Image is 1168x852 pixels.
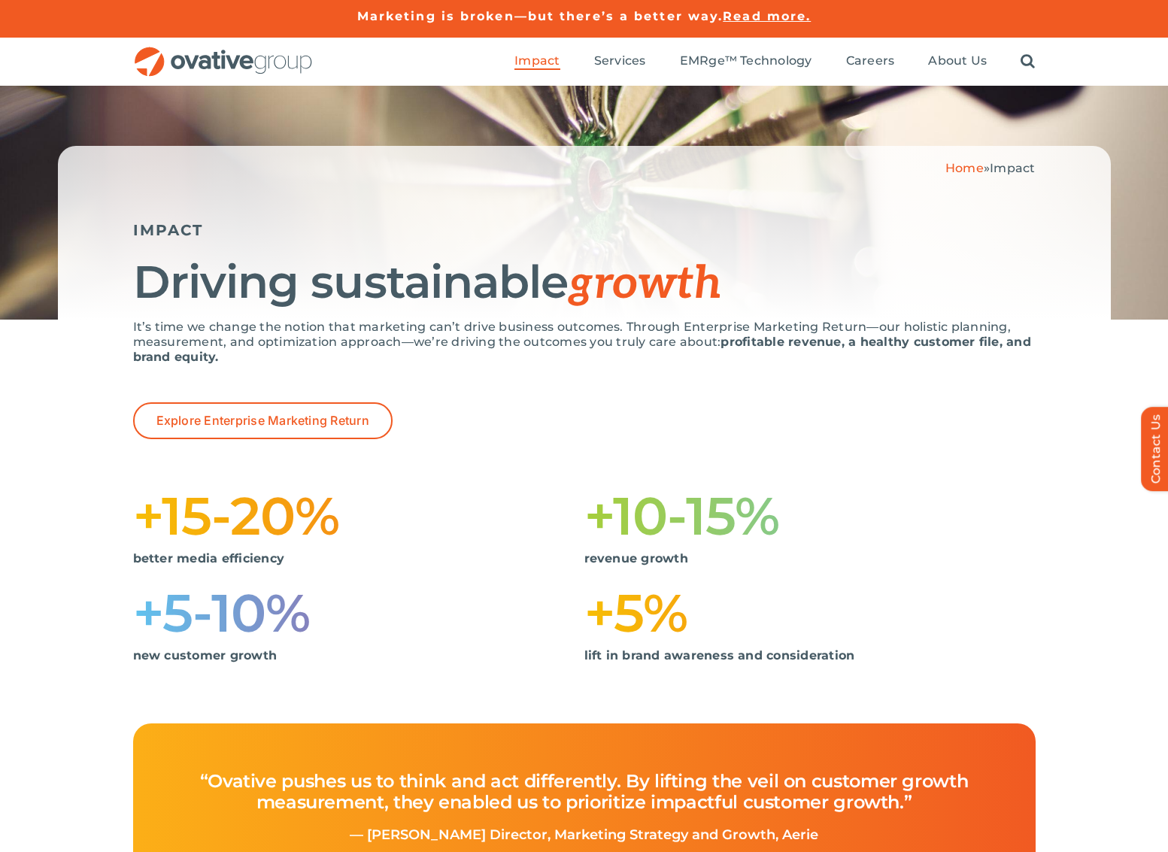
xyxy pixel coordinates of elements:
[846,53,895,70] a: Careers
[945,161,984,175] a: Home
[168,828,1000,843] p: — [PERSON_NAME] Director, Marketing Strategy and Growth, Aerie
[133,648,278,662] strong: new customer growth
[514,53,560,68] span: Impact
[680,53,812,68] span: EMRge™ Technology
[945,161,1036,175] span: »
[156,414,369,428] span: Explore Enterprise Marketing Return
[568,257,721,311] span: growth
[594,53,646,70] a: Services
[133,551,285,565] strong: better media efficiency
[928,53,987,68] span: About Us
[584,589,1036,637] h1: +5%
[928,53,987,70] a: About Us
[584,551,688,565] strong: revenue growth
[133,589,584,637] h1: +5-10%
[584,492,1036,540] h1: +10-15%
[133,335,1031,364] strong: profitable revenue, a healthy customer file, and brand equity.
[594,53,646,68] span: Services
[133,258,1036,308] h1: Driving sustainable
[133,492,584,540] h1: +15-20%
[133,45,314,59] a: OG_Full_horizontal_RGB
[133,402,393,439] a: Explore Enterprise Marketing Return
[168,756,1000,828] h4: “Ovative pushes us to think and act differently. By lifting the veil on customer growth measureme...
[584,648,855,662] strong: lift in brand awareness and consideration
[133,320,1036,365] p: It’s time we change the notion that marketing can’t drive business outcomes. Through Enterprise M...
[357,9,724,23] a: Marketing is broken—but there’s a better way.
[514,53,560,70] a: Impact
[514,38,1035,86] nav: Menu
[846,53,895,68] span: Careers
[723,9,811,23] a: Read more.
[990,161,1035,175] span: Impact
[133,221,1036,239] h5: IMPACT
[1021,53,1035,70] a: Search
[680,53,812,70] a: EMRge™ Technology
